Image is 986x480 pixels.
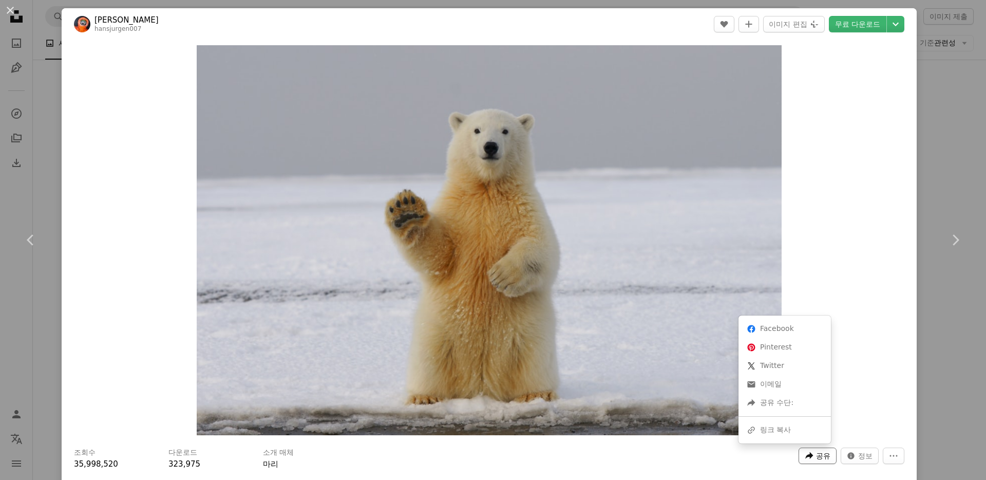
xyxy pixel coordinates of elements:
div: 공유 수단: [743,394,827,412]
div: 링크 복사 [743,421,827,439]
div: 이 이미지 공유 [738,316,831,444]
a: Facebook에 공유 [743,320,827,338]
a: 이메일로 공유에 공유 [743,375,827,394]
a: Pinterest에 공유 [743,338,827,357]
button: 이 이미지 공유 [799,448,837,464]
span: 공유 [816,448,830,464]
a: Twitter에 공유 [743,357,827,375]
